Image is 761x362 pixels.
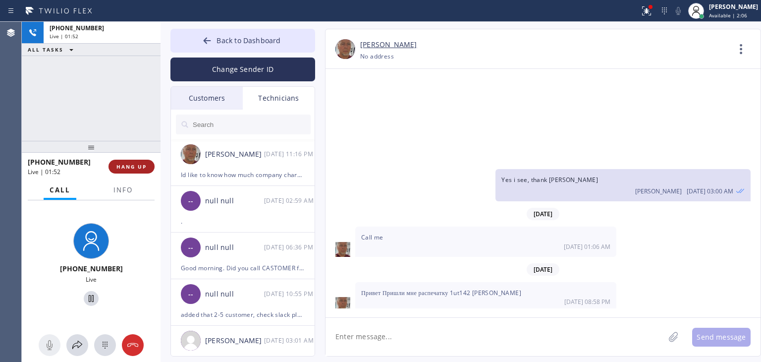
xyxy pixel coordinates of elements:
button: Call [44,181,76,200]
span: [PHONE_NUMBER] [50,24,104,32]
div: 08/23/2025 9:16 AM [264,148,316,160]
div: Technicians [243,87,315,110]
img: d5dde4b83224b5b0dfd88976ef15868e.jpg [181,144,201,164]
div: 08/15/2025 9:55 AM [264,288,316,300]
button: Mute [39,334,60,356]
span: Live | 01:52 [50,33,78,40]
span: Back to Dashboard [217,36,280,45]
div: . [181,216,305,227]
div: 08/20/2025 9:06 AM [355,227,616,256]
button: Hang up [122,334,144,356]
span: Call [50,185,70,194]
span: -- [188,195,193,207]
button: Open directory [66,334,88,356]
button: Change Sender ID [170,58,315,81]
img: user.png [181,331,201,351]
span: -- [188,242,193,253]
div: Id like to know how much company charge for credit card processing [181,169,305,181]
button: Mute [671,4,685,18]
input: Search [192,115,311,134]
span: [DATE] 01:06 AM [564,242,610,251]
div: [PERSON_NAME] [205,335,264,347]
span: [PHONE_NUMBER] [60,264,123,273]
span: [PERSON_NAME] [635,187,682,195]
span: [PHONE_NUMBER] [28,157,91,167]
img: d5dde4b83224b5b0dfd88976ef15868e.jpg [335,297,350,312]
div: 08/22/2025 9:58 AM [355,282,616,312]
button: Send message [692,328,751,347]
div: [PERSON_NAME] [205,149,264,160]
div: No address [360,51,394,62]
div: 08/18/2025 9:00 AM [495,169,751,201]
span: Yes i see, thank [PERSON_NAME] [501,176,598,184]
span: ALL TASKS [28,46,63,53]
a: [PERSON_NAME] [360,39,417,51]
span: [DATE] 08:58 PM [564,298,610,306]
div: [PERSON_NAME] [709,2,758,11]
div: 08/11/2025 9:01 AM [264,335,316,346]
span: Live | 01:52 [28,168,60,176]
span: [DATE] [527,208,559,220]
span: Live [86,275,97,284]
div: Customers [171,87,243,110]
button: Hold Customer [84,291,99,306]
button: HANG UP [109,160,155,174]
button: Open dialpad [94,334,116,356]
span: Available | 2:06 [709,12,747,19]
img: d5dde4b83224b5b0dfd88976ef15868e.jpg [335,242,350,257]
span: -- [188,289,193,300]
button: Info [108,181,139,200]
span: HANG UP [116,163,147,170]
span: [DATE] [527,263,559,276]
div: added that 2-5 customer, check slack please [181,309,305,320]
span: Info [113,185,133,194]
div: null null [205,289,264,300]
button: ALL TASKS [22,44,83,56]
button: Back to Dashboard [170,29,315,53]
span: Привет Пришли мне распечатку 1ut142 [PERSON_NAME] [361,289,521,297]
div: null null [205,195,264,207]
div: Good morning. Did you call CASTOMER for PI? [181,262,305,274]
div: 08/18/2025 9:36 AM [264,241,316,253]
div: null null [205,242,264,253]
img: d5dde4b83224b5b0dfd88976ef15868e.jpg [335,39,355,59]
span: Call me [361,233,383,241]
span: [DATE] 03:00 AM [687,187,733,195]
div: 08/20/2025 9:59 AM [264,195,316,206]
